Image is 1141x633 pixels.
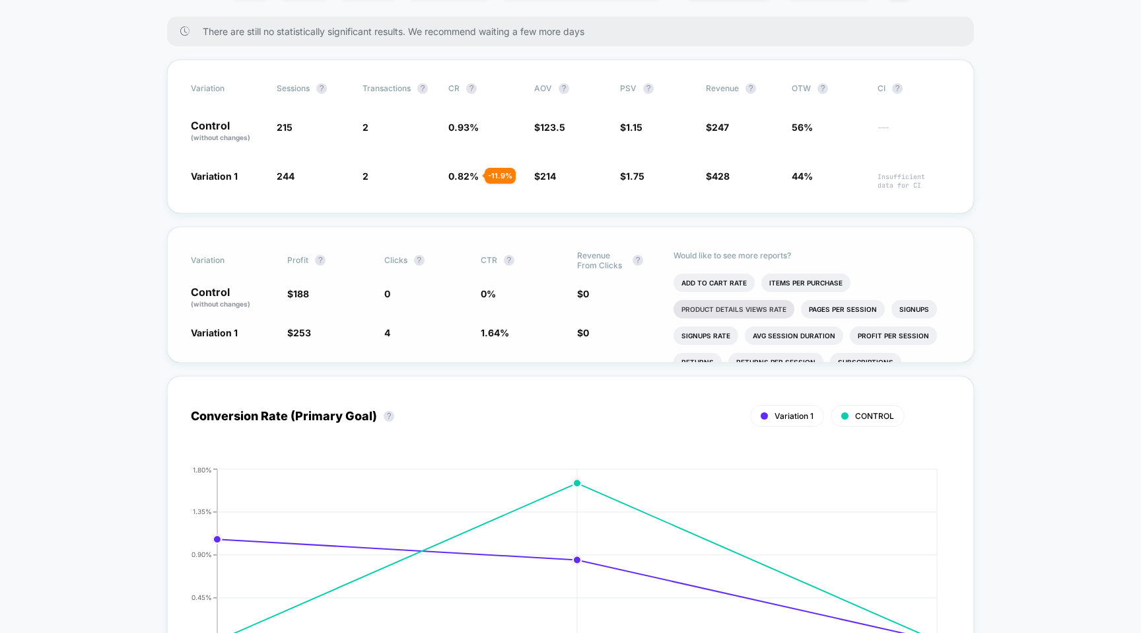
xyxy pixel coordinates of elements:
[293,327,311,338] span: 253
[293,288,309,299] span: 188
[417,83,428,94] button: ?
[577,288,589,299] span: $
[481,255,497,265] span: CTR
[363,83,411,93] span: Transactions
[448,170,479,182] span: 0.82 %
[191,83,263,94] span: Variation
[448,83,460,93] span: CR
[384,288,390,299] span: 0
[892,83,903,94] button: ?
[534,122,565,133] span: $
[712,122,729,133] span: 247
[193,507,212,515] tspan: 1.35%
[878,83,950,94] span: CI
[193,465,212,473] tspan: 1.80%
[540,122,565,133] span: 123.5
[414,255,425,266] button: ?
[191,593,212,601] tspan: 0.45%
[801,300,885,318] li: Pages Per Session
[855,411,894,421] span: CONTROL
[620,122,642,133] span: $
[626,170,644,182] span: 1.75
[287,288,309,299] span: $
[728,353,823,371] li: Returns Per Session
[191,120,263,143] p: Control
[745,326,843,345] li: Avg Session Duration
[674,250,950,260] p: Would like to see more reports?
[287,255,308,265] span: Profit
[363,122,368,133] span: 2
[577,327,589,338] span: $
[534,83,552,93] span: AOV
[384,327,390,338] span: 4
[466,83,477,94] button: ?
[674,326,738,345] li: Signups Rate
[448,122,479,133] span: 0.93 %
[485,168,516,184] div: - 11.9 %
[191,250,263,270] span: Variation
[745,83,756,94] button: ?
[191,133,250,141] span: (without changes)
[191,170,238,182] span: Variation 1
[203,26,948,37] span: There are still no statistically significant results. We recommend waiting a few more days
[287,327,311,338] span: $
[363,170,368,182] span: 2
[559,83,569,94] button: ?
[674,274,755,292] li: Add To Cart Rate
[792,83,864,94] span: OTW
[191,550,212,558] tspan: 0.90%
[761,274,850,292] li: Items Per Purchase
[850,326,937,345] li: Profit Per Session
[481,288,496,299] span: 0 %
[626,122,642,133] span: 1.15
[534,170,556,182] span: $
[481,327,509,338] span: 1.64 %
[620,170,644,182] span: $
[775,411,813,421] span: Variation 1
[384,255,407,265] span: Clicks
[315,255,326,266] button: ?
[191,327,238,338] span: Variation 1
[706,122,729,133] span: $
[504,255,514,266] button: ?
[891,300,937,318] li: Signups
[878,124,950,143] span: ---
[583,327,589,338] span: 0
[830,353,901,371] li: Subscriptions
[792,170,813,182] span: 44%
[540,170,556,182] span: 214
[817,83,828,94] button: ?
[674,300,794,318] li: Product Details Views Rate
[384,411,394,422] button: ?
[277,83,310,93] span: Sessions
[878,172,950,190] span: Insufficient data for CI
[643,83,654,94] button: ?
[277,170,294,182] span: 244
[712,170,730,182] span: 428
[706,170,730,182] span: $
[191,287,274,309] p: Control
[792,122,813,133] span: 56%
[674,353,722,371] li: Returns
[620,83,637,93] span: PSV
[277,122,293,133] span: 215
[633,255,643,266] button: ?
[316,83,327,94] button: ?
[706,83,739,93] span: Revenue
[577,250,626,270] span: Revenue From Clicks
[191,300,250,308] span: (without changes)
[583,288,589,299] span: 0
